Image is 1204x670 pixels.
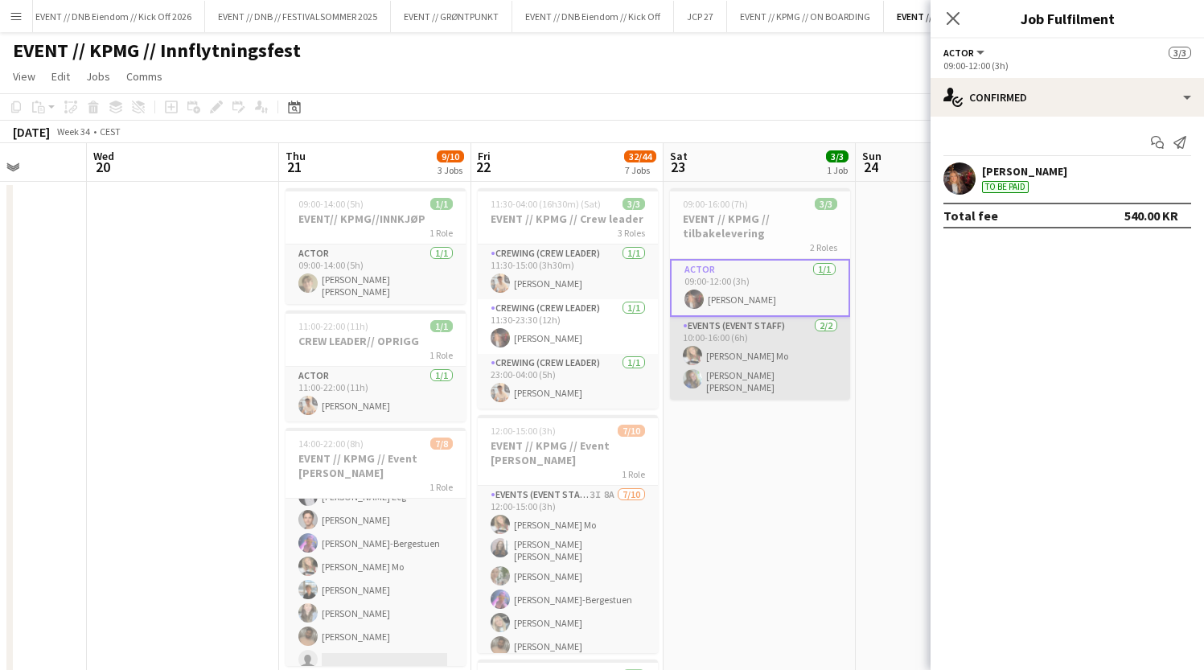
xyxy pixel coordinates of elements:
[6,66,42,87] a: View
[860,158,881,176] span: 24
[286,428,466,666] app-job-card: 14:00-22:00 (8h)7/8EVENT // KPMG // Event [PERSON_NAME]1 RoleEvents (Event Staff)3I4A7/814:00-22:...
[478,149,491,163] span: Fri
[286,334,466,348] h3: CREW LEADER// OPRIGG
[437,150,464,162] span: 9/10
[23,1,205,32] button: EVENT // DNB Eiendom // Kick Off 2026
[982,164,1067,179] div: [PERSON_NAME]
[491,425,556,437] span: 12:00-15:00 (3h)
[286,212,466,226] h3: EVENT// KPMG//INNKJØP
[298,320,368,332] span: 11:00-22:00 (11h)
[670,259,850,317] app-card-role: Actor1/109:00-12:00 (3h)[PERSON_NAME]
[624,150,656,162] span: 32/44
[943,208,998,224] div: Total fee
[931,8,1204,29] h3: Job Fulfilment
[478,212,658,226] h3: EVENT // KPMG // Crew leader
[13,39,301,63] h1: EVENT // KPMG // Innflytningsfest
[120,66,169,87] a: Comms
[286,451,466,480] h3: EVENT // KPMG // Event [PERSON_NAME]
[931,78,1204,117] div: Confirmed
[13,69,35,84] span: View
[298,438,364,450] span: 14:00-22:00 (8h)
[475,158,491,176] span: 22
[391,1,512,32] button: EVENT // GRØNTPUNKT
[670,188,850,400] app-job-card: 09:00-16:00 (7h)3/3EVENT // KPMG // tilbakelevering2 RolesActor1/109:00-12:00 (3h)[PERSON_NAME]Ev...
[13,124,50,140] div: [DATE]
[93,149,114,163] span: Wed
[429,349,453,361] span: 1 Role
[478,415,658,653] app-job-card: 12:00-15:00 (3h)7/10EVENT // KPMG // Event [PERSON_NAME]1 RoleEvents (Event Staff)3I8A7/1012:00-1...
[430,320,453,332] span: 1/1
[884,1,1055,32] button: EVENT // KPMG // Innflytningsfest
[674,1,727,32] button: JCP 27
[286,367,466,421] app-card-role: Actor1/111:00-22:00 (11h)[PERSON_NAME]
[943,47,974,59] span: Actor
[100,125,121,138] div: CEST
[51,69,70,84] span: Edit
[478,245,658,299] app-card-role: Crewing (Crew Leader)1/111:30-15:00 (3h30m)[PERSON_NAME]
[826,150,849,162] span: 3/3
[430,438,453,450] span: 7/8
[286,149,306,163] span: Thu
[286,245,466,304] app-card-role: Actor1/109:00-14:00 (5h)[PERSON_NAME] [PERSON_NAME]
[683,198,748,210] span: 09:00-16:00 (7h)
[86,69,110,84] span: Jobs
[80,66,117,87] a: Jobs
[478,299,658,354] app-card-role: Crewing (Crew Leader)1/111:30-23:30 (12h)[PERSON_NAME]
[1169,47,1191,59] span: 3/3
[298,198,364,210] span: 09:00-14:00 (5h)
[478,438,658,467] h3: EVENT // KPMG // Event [PERSON_NAME]
[45,66,76,87] a: Edit
[943,60,1191,72] div: 09:00-12:00 (3h)
[286,310,466,421] app-job-card: 11:00-22:00 (11h)1/1CREW LEADER// OPRIGG1 RoleActor1/111:00-22:00 (11h)[PERSON_NAME]
[670,212,850,240] h3: EVENT // KPMG // tilbakelevering
[815,198,837,210] span: 3/3
[622,468,645,480] span: 1 Role
[618,425,645,437] span: 7/10
[670,149,688,163] span: Sat
[283,158,306,176] span: 21
[625,164,655,176] div: 7 Jobs
[668,158,688,176] span: 23
[478,354,658,409] app-card-role: Crewing (Crew Leader)1/123:00-04:00 (5h)[PERSON_NAME]
[727,1,884,32] button: EVENT // KPMG // ON BOARDING
[623,198,645,210] span: 3/3
[670,317,850,400] app-card-role: Events (Event Staff)2/210:00-16:00 (6h)[PERSON_NAME] Mo[PERSON_NAME] [PERSON_NAME]
[429,481,453,493] span: 1 Role
[205,1,391,32] button: EVENT // DNB // FESTIVALSOMMER 2025
[126,69,162,84] span: Comms
[810,241,837,253] span: 2 Roles
[618,227,645,239] span: 3 Roles
[827,164,848,176] div: 1 Job
[91,158,114,176] span: 20
[1124,208,1178,224] div: 540.00 KR
[491,198,601,210] span: 11:30-04:00 (16h30m) (Sat)
[512,1,674,32] button: EVENT // DNB Eiendom // Kick Off
[982,181,1029,193] div: To be paid
[943,47,987,59] button: Actor
[862,149,881,163] span: Sun
[429,227,453,239] span: 1 Role
[53,125,93,138] span: Week 34
[438,164,463,176] div: 3 Jobs
[478,188,658,409] app-job-card: 11:30-04:00 (16h30m) (Sat)3/3EVENT // KPMG // Crew leader3 RolesCrewing (Crew Leader)1/111:30-15:...
[430,198,453,210] span: 1/1
[286,188,466,304] app-job-card: 09:00-14:00 (5h)1/1EVENT// KPMG//INNKJØP1 RoleActor1/109:00-14:00 (5h)[PERSON_NAME] [PERSON_NAME]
